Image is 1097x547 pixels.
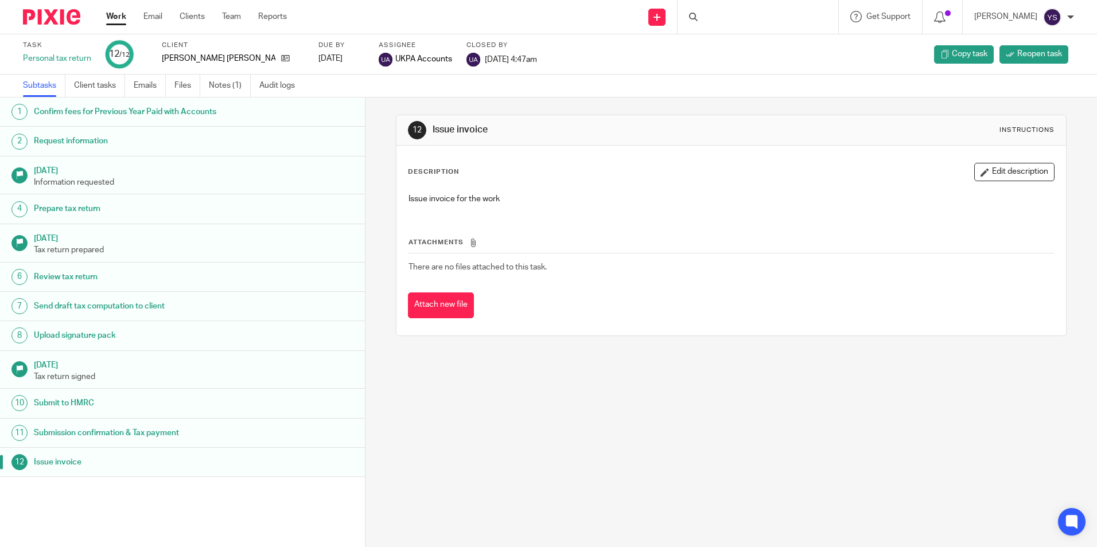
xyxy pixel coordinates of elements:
[952,48,987,60] span: Copy task
[11,201,28,217] div: 4
[866,13,911,21] span: Get Support
[106,11,126,22] a: Work
[934,45,994,64] a: Copy task
[23,75,65,97] a: Subtasks
[162,41,304,50] label: Client
[34,200,247,217] h1: Prepare tax return
[318,53,364,64] div: [DATE]
[174,75,200,97] a: Files
[222,11,241,22] a: Team
[974,11,1037,22] p: [PERSON_NAME]
[34,230,354,244] h1: [DATE]
[379,41,452,50] label: Assignee
[258,11,287,22] a: Reports
[379,53,392,67] img: svg%3E
[318,41,364,50] label: Due by
[34,132,247,150] h1: Request information
[259,75,304,97] a: Audit logs
[974,163,1055,181] button: Edit description
[408,121,426,139] div: 12
[11,269,28,285] div: 6
[11,327,28,343] div: 8
[1043,8,1061,26] img: svg%3E
[180,11,205,22] a: Clients
[409,193,1053,205] p: Issue invoice for the work
[408,167,459,177] p: Description
[34,357,354,371] h1: [DATE]
[34,424,247,441] h1: Submission confirmation & Tax payment
[409,239,464,245] span: Attachments
[466,53,480,67] img: svg%3E
[485,55,537,63] span: [DATE] 4:47am
[11,454,28,470] div: 12
[34,268,247,286] h1: Review tax return
[34,103,247,120] h1: Confirm fees for Previous Year Paid with Accounts
[11,134,28,150] div: 2
[143,11,162,22] a: Email
[34,327,247,344] h1: Upload signature pack
[34,162,354,177] h1: [DATE]
[1017,48,1062,60] span: Reopen task
[34,298,247,315] h1: Send draft tax computation to client
[34,371,354,382] p: Tax return signed
[34,454,247,471] h1: Issue invoice
[395,53,452,65] span: UKPA Accounts
[34,394,247,412] h1: Submit to HMRC
[23,53,91,64] div: Personal tax return
[11,298,28,314] div: 7
[34,177,354,188] p: Information requested
[11,104,28,120] div: 1
[119,52,130,58] small: /12
[34,244,354,256] p: Tax return prepared
[466,41,537,50] label: Closed by
[209,75,251,97] a: Notes (1)
[433,124,756,136] h1: Issue invoice
[134,75,166,97] a: Emails
[74,75,125,97] a: Client tasks
[11,425,28,441] div: 11
[999,45,1068,64] a: Reopen task
[162,53,275,64] p: [PERSON_NAME] [PERSON_NAME]
[109,48,130,61] div: 12
[999,126,1055,135] div: Instructions
[23,9,80,25] img: Pixie
[23,41,91,50] label: Task
[408,292,474,318] button: Attach new file
[409,263,547,271] span: There are no files attached to this task.
[11,395,28,411] div: 10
